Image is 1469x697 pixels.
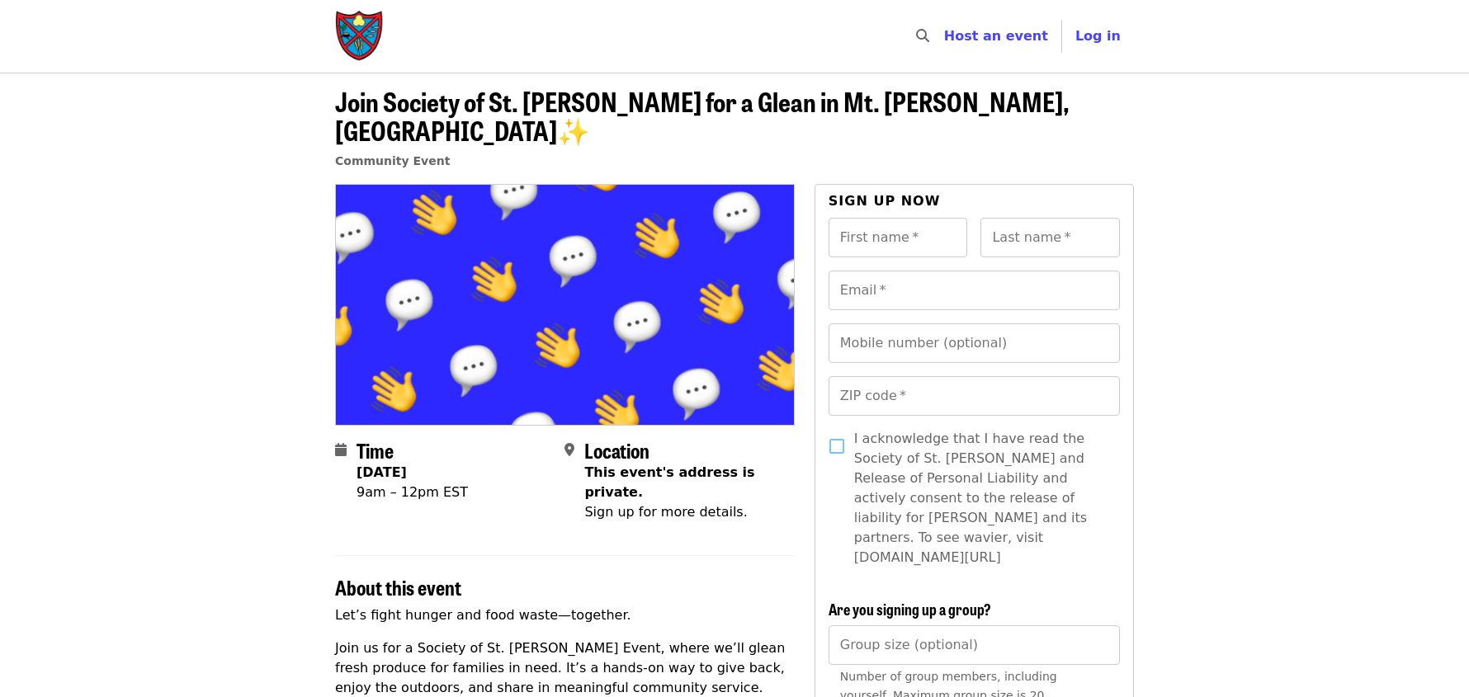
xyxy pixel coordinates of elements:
[944,28,1048,44] a: Host an event
[335,154,450,167] a: Community Event
[1062,20,1134,53] button: Log in
[335,82,1070,149] span: Join Society of St. [PERSON_NAME] for a Glean in Mt. [PERSON_NAME], [GEOGRAPHIC_DATA]✨
[854,429,1107,567] span: I acknowledge that I have read the Society of St. [PERSON_NAME] and Release of Personal Liability...
[584,436,649,464] span: Location
[357,464,407,480] strong: [DATE]
[1075,28,1121,44] span: Log in
[335,442,347,458] i: calendar icon
[564,442,574,458] i: map-marker-alt icon
[939,16,952,56] input: Search
[357,436,394,464] span: Time
[336,185,794,424] img: Join Society of St. Andrew for a Glean in Mt. Dora, FL✨ organized by Society of St. Andrew
[829,271,1120,310] input: Email
[357,483,468,502] div: 9am – 12pm EST
[916,28,929,44] i: search icon
[335,605,795,625] p: Let’s fight hunger and food waste—together.
[335,572,461,601] span: About this event
[829,218,968,257] input: First name
[829,598,991,619] span: Are you signing up a group?
[829,376,1120,416] input: ZIP code
[980,218,1120,257] input: Last name
[584,504,747,520] span: Sign up for more details.
[829,193,941,209] span: Sign up now
[829,323,1120,363] input: Mobile number (optional)
[335,10,385,63] img: Society of St. Andrew - Home
[829,625,1120,665] input: [object Object]
[584,464,754,500] span: This event's address is private.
